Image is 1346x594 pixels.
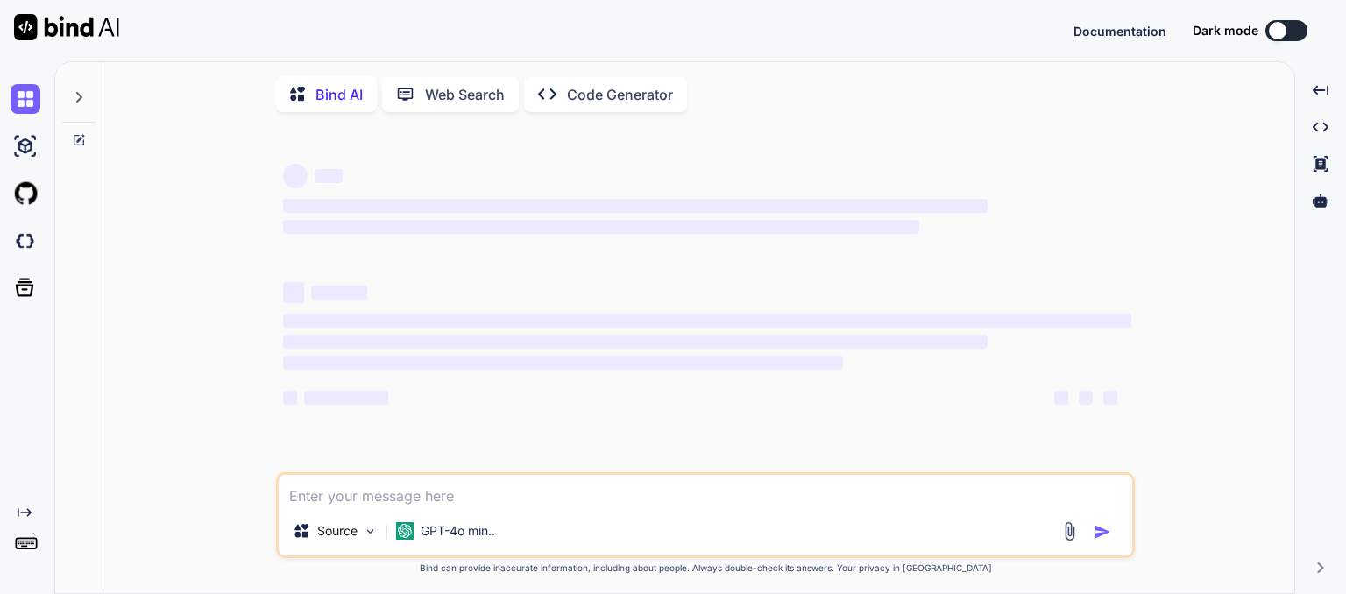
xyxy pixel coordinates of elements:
span: ‌ [283,335,987,349]
img: darkCloudIdeIcon [11,226,40,256]
img: icon [1094,523,1111,541]
span: ‌ [283,282,304,303]
p: Bind AI [315,84,363,105]
img: chat [11,84,40,114]
img: githubLight [11,179,40,209]
img: ai-studio [11,131,40,161]
p: Source [317,522,358,540]
span: ‌ [283,199,987,213]
span: ‌ [283,220,919,234]
span: ‌ [311,286,367,300]
p: Bind can provide inaccurate information, including about people. Always double-check its answers.... [276,562,1135,575]
img: attachment [1059,521,1080,541]
button: Documentation [1073,22,1166,40]
span: ‌ [283,314,1131,328]
span: ‌ [283,391,297,405]
span: ‌ [304,391,388,405]
p: Code Generator [567,84,673,105]
span: Dark mode [1193,22,1258,39]
span: ‌ [283,356,843,370]
img: Bind AI [14,14,119,40]
span: ‌ [1079,391,1093,405]
p: Web Search [425,84,505,105]
span: Documentation [1073,24,1166,39]
img: Pick Models [363,524,378,539]
span: ‌ [283,164,308,188]
span: ‌ [1054,391,1068,405]
span: ‌ [1103,391,1117,405]
img: GPT-4o mini [396,522,414,540]
span: ‌ [315,169,343,183]
p: GPT-4o min.. [421,522,495,540]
